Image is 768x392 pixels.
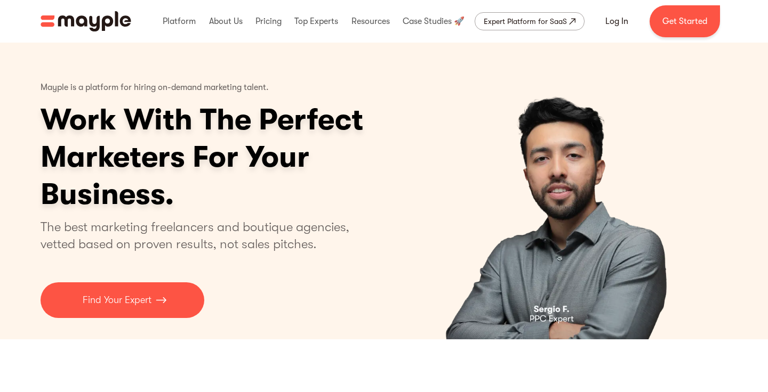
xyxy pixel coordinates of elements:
p: Find Your Expert [83,293,151,307]
a: Find Your Expert [41,282,204,318]
img: Mayple logo [41,11,131,31]
div: Top Experts [292,4,341,38]
div: About Us [206,4,245,38]
div: Platform [160,4,198,38]
h1: Work With The Perfect Marketers For Your Business. [41,101,446,213]
div: 1 of 4 [394,43,727,339]
a: Log In [593,9,641,34]
p: Mayple is a platform for hiring on-demand marketing talent. [41,75,269,101]
div: carousel [394,43,727,339]
a: home [41,11,131,31]
p: The best marketing freelancers and boutique agencies, vetted based on proven results, not sales p... [41,218,362,252]
div: Expert Platform for SaaS [484,15,567,28]
a: Get Started [650,5,720,37]
div: Resources [349,4,393,38]
a: Expert Platform for SaaS [475,12,585,30]
div: Pricing [253,4,284,38]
